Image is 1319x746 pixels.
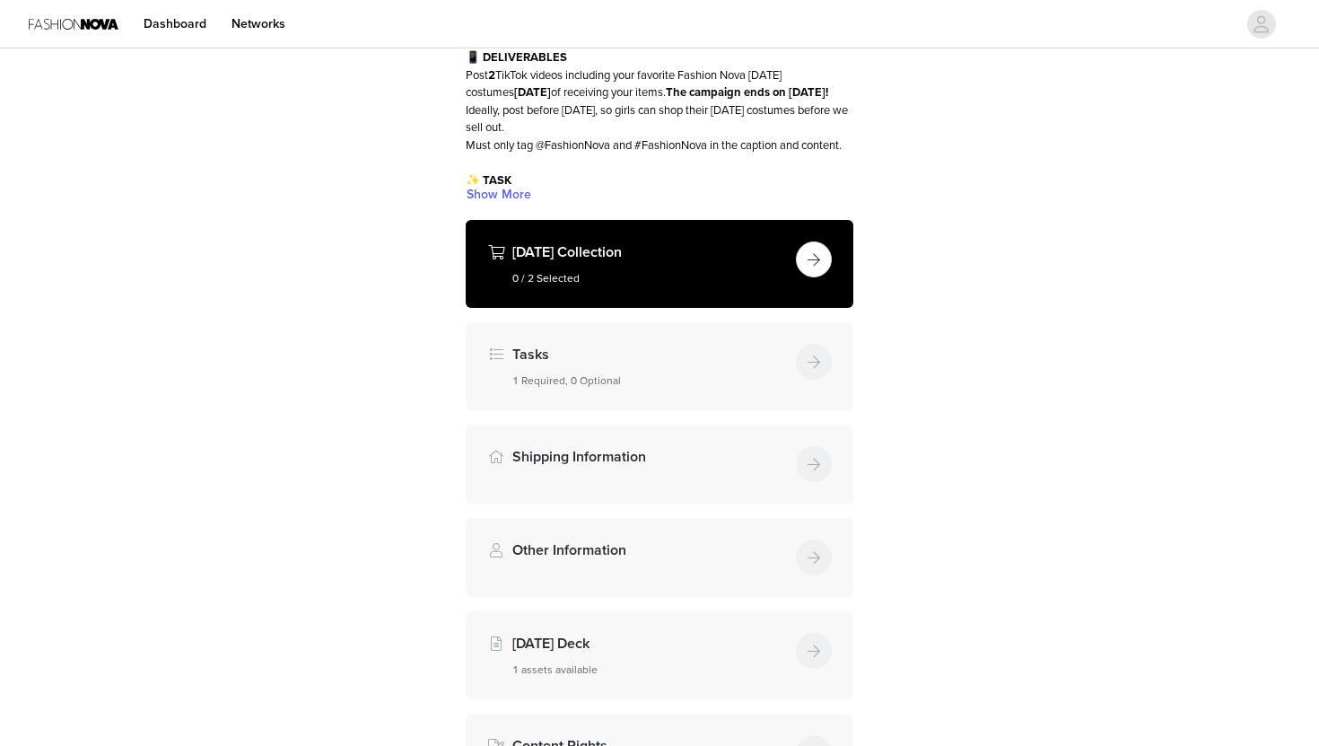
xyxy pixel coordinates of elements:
a: Networks [221,4,296,44]
strong: 2 [488,68,495,83]
h4: [DATE] Collection [512,241,789,263]
span: I [466,103,468,118]
a: Dashboard [133,4,217,44]
div: avatar [1253,10,1270,39]
button: Show More [466,184,532,206]
span: deally, post before [DATE], so girls can shop their [DATE] costumes before we sell out. [466,103,848,136]
span: 📱 DELIVERABLES [466,50,567,65]
span: ✨ [466,173,480,188]
div: Halloween Collection [466,220,853,308]
strong: The campaign ends on [DATE]! [666,85,828,100]
h4: Shipping Information [512,446,789,468]
span: TASK [483,173,511,188]
h5: 1 Required, 0 Optional [512,373,789,389]
h4: [DATE] Deck [512,633,789,654]
div: Shipping Information [466,425,853,504]
span: Post TikTok videos including your favorite Fashion Nova [DATE] costumes of receiving your items. [466,68,828,101]
div: Tasks [466,322,853,410]
span: Must only tag @FashionNova and #FashionNova in the caption and content. [466,138,842,153]
h5: 1 assets available [512,662,789,678]
h5: 0 / 2 Selected [512,270,789,286]
strong: [DATE] [514,85,551,100]
h4: Other Information [512,540,789,561]
img: Fashion Nova Logo [29,4,118,44]
div: Halloween Deck [466,611,853,699]
h4: Tasks [512,344,789,365]
div: Other Information [466,518,853,597]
